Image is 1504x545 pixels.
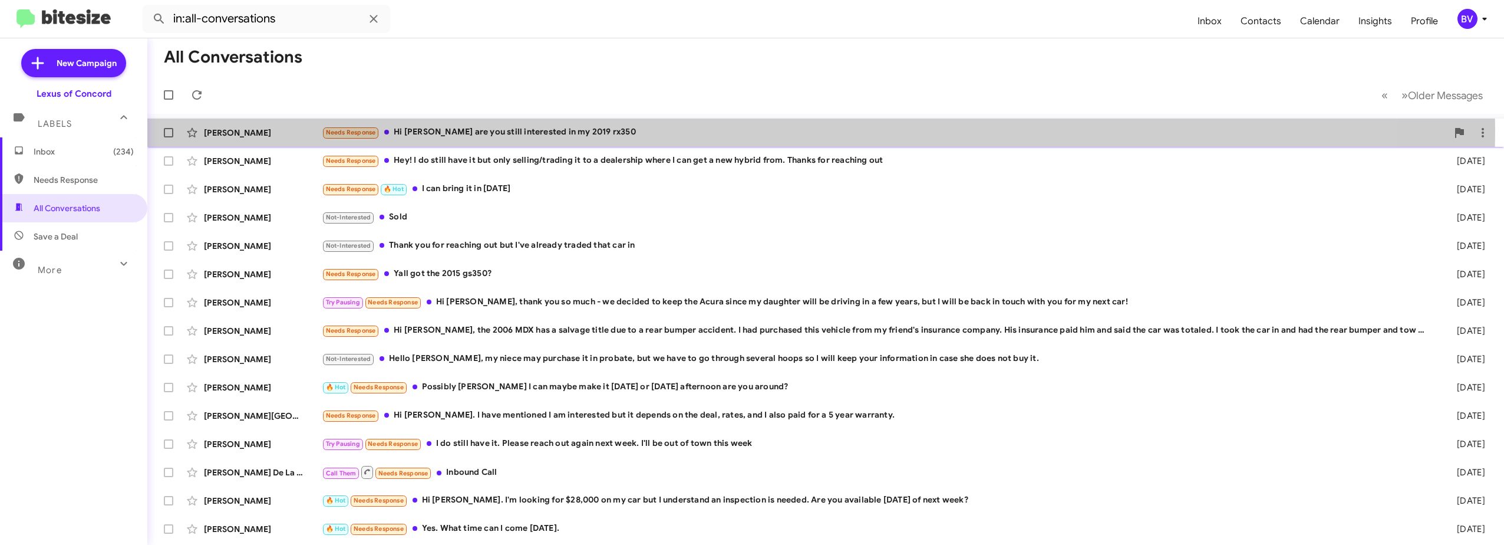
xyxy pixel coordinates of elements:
a: Calendar [1291,4,1349,38]
div: [PERSON_NAME] [204,127,322,139]
div: [PERSON_NAME] [204,212,322,224]
span: Needs Response [354,497,404,504]
div: Hi [PERSON_NAME], thank you so much - we decided to keep the Acura since my daughter will be driv... [322,296,1434,309]
a: Profile [1401,4,1447,38]
span: Needs Response [326,157,376,165]
a: Contacts [1231,4,1291,38]
span: Save a Deal [34,231,78,242]
div: [PERSON_NAME] [204,155,322,167]
span: Needs Response [354,525,404,533]
div: [PERSON_NAME][GEOGRAPHIC_DATA] [204,410,322,422]
div: [PERSON_NAME] [204,240,322,252]
div: Possibly [PERSON_NAME] I can maybe make it [DATE] or [DATE] afternoon are you around? [322,380,1434,394]
div: [PERSON_NAME] [204,495,322,507]
span: Needs Response [326,412,376,419]
div: Sold [322,211,1434,224]
div: Thank you for reaching out but I've already traded that car in [322,239,1434,252]
h1: All Conversations [164,48,302,67]
div: [PERSON_NAME] [204,268,322,280]
span: Try Pausing [326,440,360,448]
div: Yall got the 2015 gs350? [322,267,1434,281]
span: Older Messages [1408,89,1483,102]
div: Hey! I do still have it but only selling/trading it to a dealership where I can get a new hybrid ... [322,154,1434,168]
a: Insights [1349,4,1401,38]
span: » [1401,88,1408,103]
input: Search [143,5,390,33]
div: I do still have it. Please reach out again next week. I'll be out of town this week [322,437,1434,451]
div: [PERSON_NAME] [204,382,322,393]
div: [DATE] [1434,353,1495,365]
span: 🔥 Hot [326,525,346,533]
span: Call Them [326,470,357,477]
div: BV [1457,9,1477,29]
span: 🔥 Hot [326,383,346,391]
div: [DATE] [1434,382,1495,393]
span: 🔥 Hot [384,185,404,193]
div: [DATE] [1434,212,1495,224]
div: Hi [PERSON_NAME]. I'm looking for $28,000 on my car but I understand an inspection is needed. Are... [322,494,1434,507]
span: More [38,265,62,275]
span: Not-Interested [326,214,371,221]
span: All Conversations [34,202,100,214]
div: [PERSON_NAME] [204,353,322,365]
span: Needs Response [326,327,376,334]
div: [DATE] [1434,183,1495,195]
span: 🔥 Hot [326,497,346,504]
button: BV [1447,9,1491,29]
button: Next [1394,83,1490,107]
div: [DATE] [1434,410,1495,422]
div: Hi [PERSON_NAME] are you still interested in my 2019 rx350 [322,126,1447,139]
div: [PERSON_NAME] De La [PERSON_NAME] [204,467,322,478]
span: Not-Interested [326,355,371,363]
span: Needs Response [368,440,418,448]
div: [PERSON_NAME] [204,183,322,195]
div: [DATE] [1434,467,1495,478]
span: Needs Response [326,185,376,193]
div: [PERSON_NAME] [204,438,322,450]
button: Previous [1374,83,1395,107]
div: [DATE] [1434,495,1495,507]
div: [DATE] [1434,438,1495,450]
div: [DATE] [1434,523,1495,535]
a: New Campaign [21,49,126,77]
a: Inbox [1188,4,1231,38]
span: Needs Response [34,174,134,186]
div: [PERSON_NAME] [204,523,322,535]
div: Inbound Call [322,465,1434,480]
div: Lexus of Concord [37,88,111,100]
span: Not-Interested [326,242,371,249]
div: Hello [PERSON_NAME], my niece may purchase it in probate, but we have to go through several hoops... [322,352,1434,366]
span: Needs Response [368,298,418,306]
div: [PERSON_NAME] [204,325,322,337]
nav: Page navigation example [1375,83,1490,107]
div: [DATE] [1434,155,1495,167]
span: Needs Response [326,270,376,278]
span: Needs Response [378,470,428,477]
span: New Campaign [57,57,117,69]
div: [DATE] [1434,268,1495,280]
span: Inbox [34,146,134,157]
div: [DATE] [1434,240,1495,252]
span: (234) [113,146,134,157]
span: « [1381,88,1388,103]
span: Try Pausing [326,298,360,306]
div: Hi [PERSON_NAME]. I have mentioned I am interested but it depends on the deal, rates, and I also ... [322,409,1434,422]
span: Labels [38,119,72,129]
div: [PERSON_NAME] [204,297,322,308]
span: Needs Response [326,129,376,136]
div: [DATE] [1434,325,1495,337]
div: I can bring it in [DATE] [322,182,1434,196]
div: [DATE] [1434,297,1495,308]
span: Needs Response [354,383,404,391]
div: Hi [PERSON_NAME], the 2006 MDX has a salvage title due to a rear bumper accident. I had purchased... [322,324,1434,337]
div: Yes. What time can I come [DATE]. [322,522,1434,536]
